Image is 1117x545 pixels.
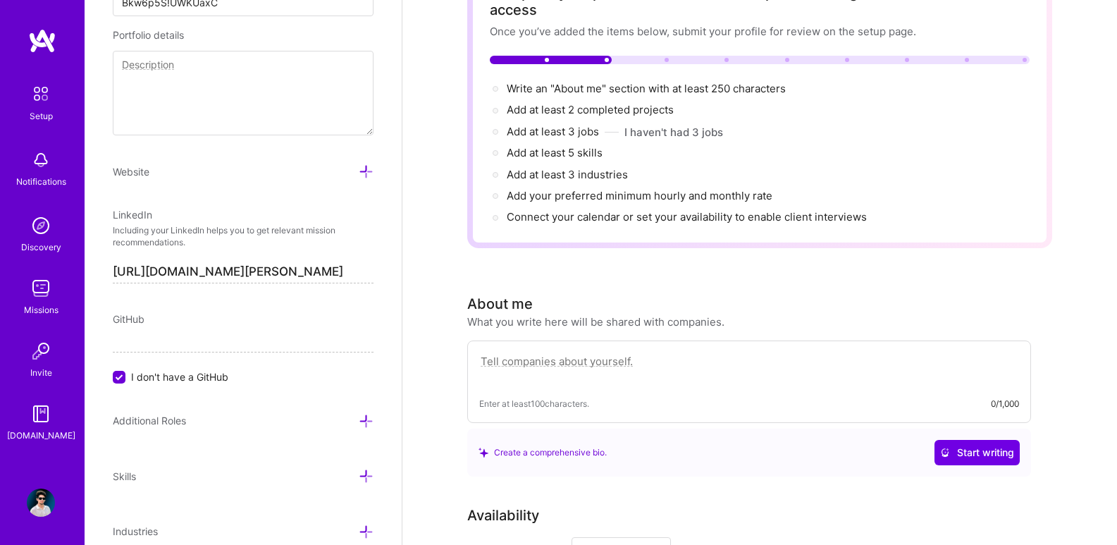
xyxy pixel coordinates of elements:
[28,28,56,54] img: logo
[27,337,55,365] img: Invite
[507,125,599,138] span: Add at least 3 jobs
[113,470,136,482] span: Skills
[507,168,628,181] span: Add at least 3 industries
[507,189,772,202] span: Add your preferred minimum hourly and monthly rate
[467,314,724,329] div: What you write here will be shared with companies.
[624,125,723,140] button: I haven't had 3 jobs
[27,212,55,240] img: discovery
[467,293,533,314] div: About me
[16,174,66,189] div: Notifications
[479,445,607,460] div: Create a comprehensive bio.
[507,210,867,223] span: Connect your calendar or set your availability to enable client interviews
[113,27,374,42] div: Portfolio details
[30,365,52,380] div: Invite
[21,240,61,255] div: Discovery
[113,209,152,221] span: LinkedIn
[113,166,149,178] span: Website
[991,396,1019,411] div: 0/1,000
[7,428,75,443] div: [DOMAIN_NAME]
[940,448,950,458] i: icon CrystalBallWhite
[507,146,603,159] span: Add at least 5 skills
[23,489,58,517] a: User Avatar
[113,313,144,325] span: GitHub
[24,302,58,317] div: Missions
[27,274,55,302] img: teamwork
[479,396,589,411] span: Enter at least 100 characters.
[490,24,1030,39] div: Once you’ve added the items below, submit your profile for review on the setup page.
[26,79,56,109] img: setup
[27,489,55,517] img: User Avatar
[507,82,789,95] span: Write an "About me" section with at least 250 characters
[940,446,1014,460] span: Start writing
[27,400,55,428] img: guide book
[113,225,374,249] p: Including your LinkedIn helps you to get relevant mission recommendations.
[131,369,228,384] span: I don't have a GitHub
[479,448,488,458] i: icon SuggestedTeams
[113,525,158,537] span: Industries
[507,103,674,116] span: Add at least 2 completed projects
[113,415,186,427] span: Additional Roles
[30,109,53,123] div: Setup
[467,505,539,526] div: Availability
[934,440,1020,465] button: Start writing
[27,146,55,174] img: bell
